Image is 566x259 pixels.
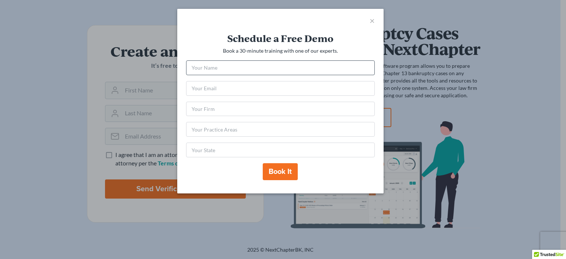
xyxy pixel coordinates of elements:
[186,81,375,96] input: Your Email
[370,16,375,25] button: close
[186,60,375,75] input: Your Name
[186,47,375,55] p: Book a 30-minute training with one of our experts.
[186,32,375,44] h3: Schedule a Free Demo
[263,163,298,180] button: Book it
[186,102,375,116] input: Your Firm
[370,15,375,26] span: ×
[186,122,375,137] input: Your Practice Areas
[186,143,375,157] input: Your State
